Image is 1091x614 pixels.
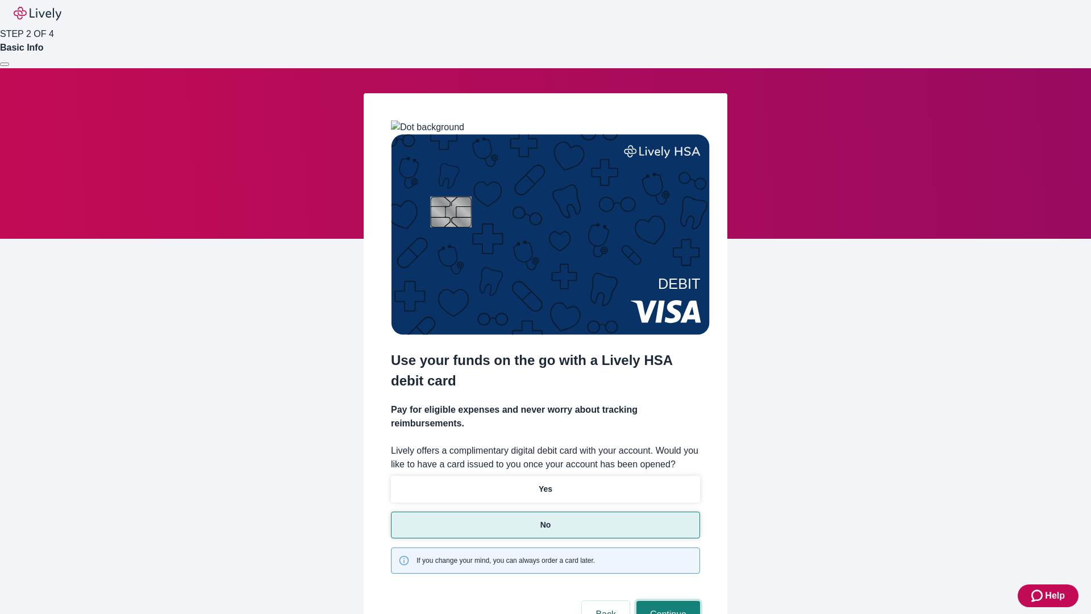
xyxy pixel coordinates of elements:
button: No [391,512,700,538]
h4: Pay for eligible expenses and never worry about tracking reimbursements. [391,403,700,430]
img: Dot background [391,121,464,134]
button: Yes [391,476,700,503]
span: If you change your mind, you can always order a card later. [417,555,595,566]
span: Help [1045,589,1065,603]
p: Yes [539,483,552,495]
h2: Use your funds on the go with a Lively HSA debit card [391,350,700,391]
img: Debit card [391,134,710,335]
button: Zendesk support iconHelp [1018,584,1078,607]
svg: Zendesk support icon [1031,589,1045,603]
img: Lively [14,7,61,20]
p: No [540,519,551,531]
label: Lively offers a complimentary digital debit card with your account. Would you like to have a card... [391,444,700,471]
